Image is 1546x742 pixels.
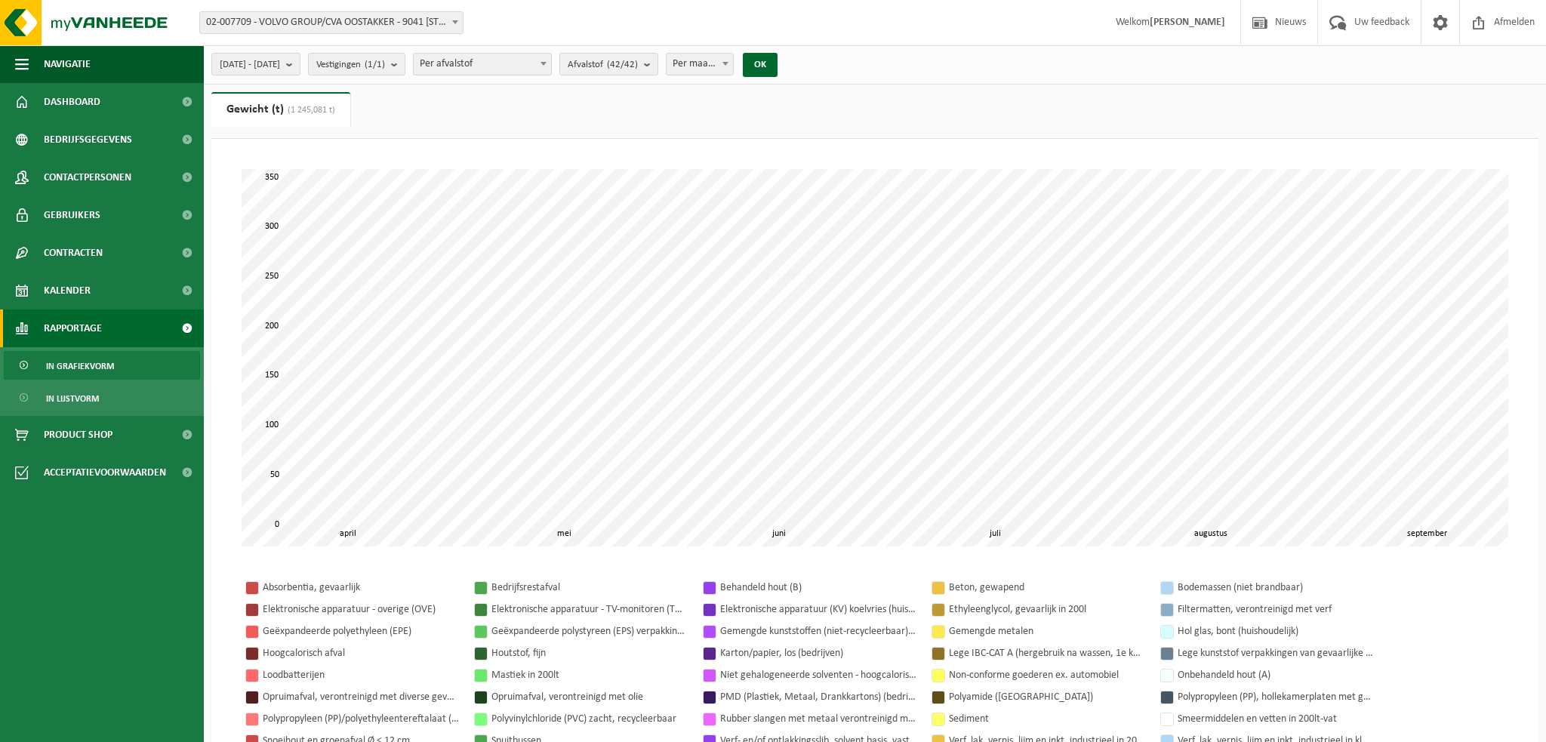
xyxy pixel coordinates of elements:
a: In grafiekvorm [4,351,200,380]
a: In lijstvorm [4,383,200,412]
div: Polypropyleen (PP), hollekamerplaten met geweven PP, gekleurd [1178,688,1374,707]
span: Bedrijfsgegevens [44,121,132,159]
div: Ethyleenglycol, gevaarlijk in 200l [949,600,1145,619]
div: Onbehandeld hout (A) [1178,666,1374,685]
div: Polyvinylchloride (PVC) zacht, recycleerbaar [491,710,688,728]
div: Smeermiddelen en vetten in 200lt-vat [1178,710,1374,728]
div: Mastiek in 200lt [491,666,688,685]
span: 02-007709 - VOLVO GROUP/CVA OOSTAKKER - 9041 OOSTAKKER, SMALLEHEERWEG 31 [199,11,463,34]
span: Rapportage [44,309,102,347]
div: Filtermatten, verontreinigd met verf [1178,600,1374,619]
div: Lege IBC-CAT A (hergebruik na wassen, 1e keuze, als nieuw) [949,644,1145,663]
div: 73,684 t [1408,428,1456,443]
div: Polyamide ([GEOGRAPHIC_DATA]) [949,688,1145,707]
span: Acceptatievoorwaarden [44,454,166,491]
span: Kalender [44,272,91,309]
div: Opruimafval, verontreinigd met olie [491,688,688,707]
button: [DATE] - [DATE] [211,53,300,75]
span: Per maand [666,53,735,75]
div: PMD (Plastiek, Metaal, Drankkartons) (bedrijven) [720,688,916,707]
span: Afvalstof [568,54,638,76]
div: Elektronische apparatuur - TV-monitoren (TVM) [491,600,688,619]
span: Gebruikers [44,196,100,234]
div: Loodbatterijen [263,666,459,685]
div: 222,675 t [328,280,383,295]
div: Rubber slangen met metaal verontreinigd met olie [720,710,916,728]
div: Polypropyleen (PP)/polyethyleentereftalaat (PET) spanbanden [263,710,459,728]
div: 318,446 t [544,185,599,200]
div: Absorbentia, gevaarlijk [263,578,459,597]
button: OK [743,53,778,77]
div: Geëxpandeerde polyethyleen (EPE) [263,622,459,641]
div: 233,577 t [760,269,815,285]
div: Niet gehalogeneerde solventen - hoogcalorisch in IBC [720,666,916,685]
count: (42/42) [607,60,638,69]
span: Per afvalstof [413,53,552,75]
div: 192,787 t [976,309,1030,325]
span: Contactpersonen [44,159,131,196]
span: Navigatie [44,45,91,83]
span: Contracten [44,234,103,272]
div: Elektronische apparatuur (KV) koelvries (huishoudelijk) [720,600,916,619]
span: (1 245,081 t) [284,106,335,115]
div: 203,912 t [1192,299,1246,314]
span: Vestigingen [316,54,385,76]
span: Per afvalstof [414,54,551,75]
div: Lege kunststof verpakkingen van gevaarlijke stoffen [1178,644,1374,663]
div: Houtstof, fijn [491,644,688,663]
div: Gemengde metalen [949,622,1145,641]
button: Vestigingen(1/1) [308,53,405,75]
div: Bodemassen (niet brandbaar) [1178,578,1374,597]
div: Geëxpandeerde polystyreen (EPS) verpakking (< 1 m² per stuk), recycleerbaar [491,622,688,641]
div: Beton, gewapend [949,578,1145,597]
span: 02-007709 - VOLVO GROUP/CVA OOSTAKKER - 9041 OOSTAKKER, SMALLEHEERWEG 31 [200,12,463,33]
span: In lijstvorm [46,384,99,413]
div: Elektronische apparatuur - overige (OVE) [263,600,459,619]
div: Gemengde kunststoffen (niet-recycleerbaar), exclusief PVC [720,622,916,641]
span: Dashboard [44,83,100,121]
div: Hol glas, bont (huishoudelijk) [1178,622,1374,641]
strong: [PERSON_NAME] [1150,17,1225,28]
span: In grafiekvorm [46,352,114,380]
div: Sediment [949,710,1145,728]
button: Afvalstof(42/42) [559,53,658,75]
div: Opruimafval, verontreinigd met diverse gevaarlijke afvalstoffen [263,688,459,707]
div: Non-conforme goederen ex. automobiel [949,666,1145,685]
span: Per maand [667,54,734,75]
div: Hoogcalorisch afval [263,644,459,663]
span: Product Shop [44,416,112,454]
div: Behandeld hout (B) [720,578,916,597]
span: [DATE] - [DATE] [220,54,280,76]
a: Gewicht (t) [211,92,350,127]
div: Bedrijfsrestafval [491,578,688,597]
count: (1/1) [365,60,385,69]
div: Karton/papier, los (bedrijven) [720,644,916,663]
